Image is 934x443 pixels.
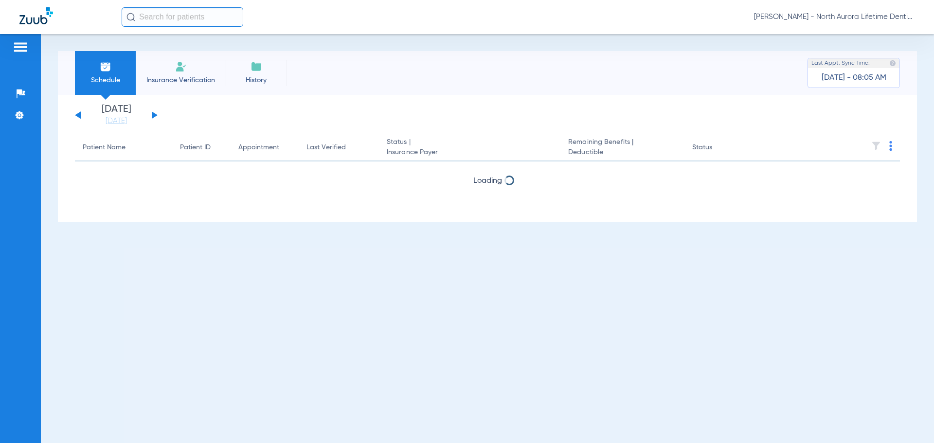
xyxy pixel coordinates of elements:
[143,75,218,85] span: Insurance Verification
[233,75,279,85] span: History
[87,116,145,126] a: [DATE]
[82,75,128,85] span: Schedule
[238,142,279,153] div: Appointment
[871,141,881,151] img: filter.svg
[87,105,145,126] li: [DATE]
[822,73,886,83] span: [DATE] - 08:05 AM
[251,61,262,72] img: History
[180,142,223,153] div: Patient ID
[238,142,291,153] div: Appointment
[560,134,684,161] th: Remaining Benefits |
[83,142,164,153] div: Patient Name
[126,13,135,21] img: Search Icon
[100,61,111,72] img: Schedule
[568,147,676,158] span: Deductible
[180,142,211,153] div: Patient ID
[889,60,896,67] img: last sync help info
[811,58,870,68] span: Last Appt. Sync Time:
[379,134,560,161] th: Status |
[175,61,187,72] img: Manual Insurance Verification
[387,147,553,158] span: Insurance Payer
[122,7,243,27] input: Search for patients
[13,41,28,53] img: hamburger-icon
[306,142,346,153] div: Last Verified
[306,142,371,153] div: Last Verified
[473,177,502,185] span: Loading
[889,141,892,151] img: group-dot-blue.svg
[754,12,915,22] span: [PERSON_NAME] - North Aurora Lifetime Dentistry
[684,134,750,161] th: Status
[19,7,53,24] img: Zuub Logo
[83,142,126,153] div: Patient Name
